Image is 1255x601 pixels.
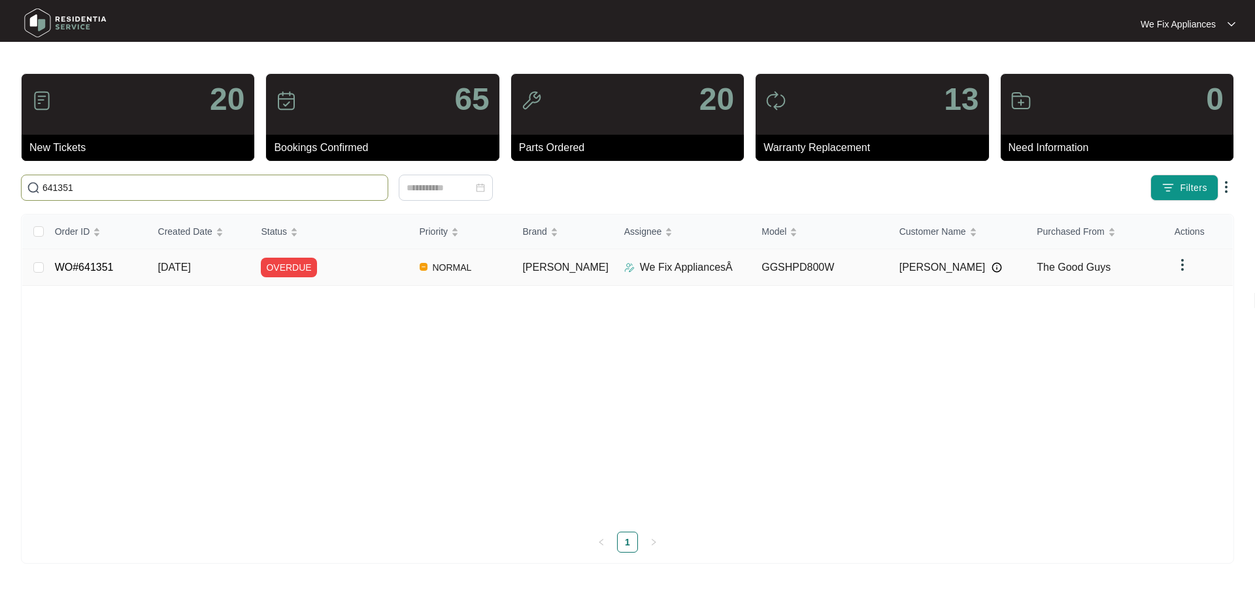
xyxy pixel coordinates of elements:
th: Customer Name [889,215,1027,249]
img: dropdown arrow [1175,257,1190,273]
p: 0 [1206,84,1224,115]
span: [DATE] [158,262,191,273]
span: Customer Name [899,224,966,239]
img: residentia service logo [20,3,111,43]
span: Purchased From [1037,224,1104,239]
p: 20 [699,84,734,115]
span: OVERDUE [261,258,316,277]
span: left [597,538,605,546]
th: Actions [1164,215,1233,249]
li: 1 [617,532,638,553]
p: We Fix Appliances [1141,18,1216,31]
input: Search by Order Id, Assignee Name, Customer Name, Brand and Model [42,180,382,195]
span: Status [261,224,287,239]
p: Parts Ordered [519,140,744,156]
span: Model [761,224,786,239]
span: The Good Guys [1037,262,1111,273]
p: 65 [454,84,489,115]
span: Order ID [55,224,90,239]
a: 1 [618,532,637,552]
li: Next Page [643,532,664,553]
p: New Tickets [29,140,254,156]
span: right [650,538,658,546]
th: Created Date [148,215,251,249]
span: Created Date [158,224,212,239]
button: left [591,532,612,553]
p: Need Information [1009,140,1233,156]
img: search-icon [27,181,40,194]
img: Assigner Icon [624,262,635,273]
img: icon [276,90,297,111]
p: Warranty Replacement [763,140,988,156]
img: Vercel Logo [420,263,427,271]
img: icon [765,90,786,111]
img: Info icon [992,262,1002,273]
a: WO#641351 [55,262,114,273]
th: Assignee [614,215,752,249]
th: Status [250,215,409,249]
img: icon [521,90,542,111]
span: Brand [522,224,546,239]
th: Order ID [44,215,148,249]
td: GGSHPD800W [751,249,889,286]
p: 13 [944,84,979,115]
span: Filters [1180,181,1207,195]
span: [PERSON_NAME] [899,260,986,275]
span: NORMAL [427,260,477,275]
img: icon [1011,90,1031,111]
p: We Fix AppliancesÂ [640,260,733,275]
th: Model [751,215,889,249]
img: icon [31,90,52,111]
img: filter icon [1162,181,1175,194]
button: right [643,532,664,553]
span: Assignee [624,224,662,239]
th: Brand [512,215,613,249]
li: Previous Page [591,532,612,553]
span: [PERSON_NAME] [522,262,609,273]
button: filter iconFilters [1150,175,1218,201]
p: Bookings Confirmed [274,140,499,156]
th: Priority [409,215,512,249]
p: 20 [210,84,244,115]
img: dropdown arrow [1228,21,1235,27]
img: dropdown arrow [1218,179,1234,195]
span: Priority [420,224,448,239]
th: Purchased From [1026,215,1164,249]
